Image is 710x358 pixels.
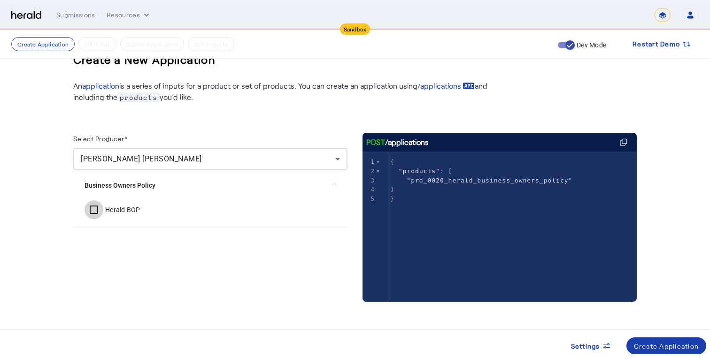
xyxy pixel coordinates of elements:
span: "prd_0020_herald_business_owners_policy" [407,177,572,184]
mat-panel-title: Business Owners Policy [85,181,325,190]
h3: Create a New Application [73,45,216,75]
herald-code-block: /applications [363,133,637,283]
div: Sandbox [340,23,370,35]
button: Create Application [626,337,707,354]
a: application [82,81,119,90]
div: 4 [363,185,376,194]
span: "products" [399,168,440,175]
button: Resources dropdown menu [107,10,151,20]
div: 5 [363,194,376,204]
p: An is a series of inputs for a product or set of products. You can create an application using an... [73,80,496,103]
span: POST [366,137,385,148]
div: /applications [366,137,429,148]
button: Get A Quote [188,37,234,51]
div: Business Owners Policy [73,200,347,227]
label: Herald BOP [103,205,140,214]
button: Restart Demo [625,36,699,53]
span: ] [390,186,394,193]
span: Settings [571,341,600,351]
span: products [117,92,160,102]
div: 1 [363,157,376,167]
label: Dev Mode [575,40,606,50]
label: Select Producer* [73,135,127,143]
div: 3 [363,176,376,185]
a: /applications [417,80,475,91]
img: Herald Logo [11,11,41,20]
button: Settings [563,337,619,354]
mat-expansion-panel-header: Business Owners Policy [73,170,347,200]
button: Fill it Out [78,37,116,51]
span: : [ [390,168,453,175]
div: Create Application [634,341,699,351]
div: 2 [363,167,376,176]
span: } [390,195,394,202]
span: { [390,158,394,165]
span: [PERSON_NAME] [PERSON_NAME] [81,154,202,163]
button: Submit Application [120,37,184,51]
div: Submissions [56,10,95,20]
span: Restart Demo [633,38,680,50]
button: Create Application [11,37,75,51]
